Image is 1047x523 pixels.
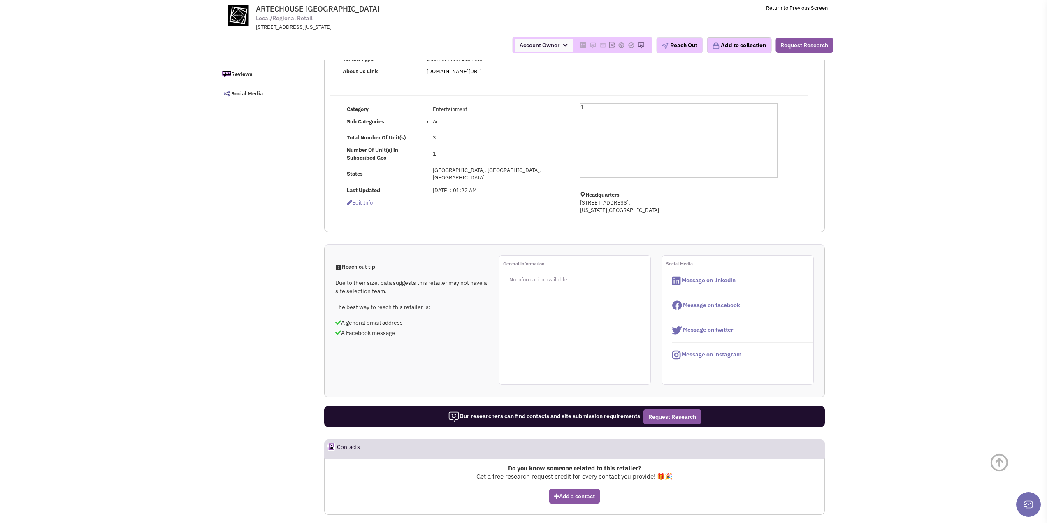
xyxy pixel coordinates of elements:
[766,5,828,12] a: Return to Previous Screen
[335,329,488,337] p: A Facebook message
[666,260,813,268] p: Social Media
[775,38,833,53] button: Request Research
[618,42,624,49] img: Please add to your accounts
[590,42,596,49] img: Please add to your accounts
[508,464,641,472] b: Do you know someone related to this retailer?
[448,412,640,420] span: Our researchers can find contacts and site submission requirements
[335,303,488,311] p: The best way to reach this retailer is:
[256,23,471,31] div: [STREET_ADDRESS][US_STATE]
[347,118,384,125] b: Sub Categories
[682,351,741,358] span: Message on instagram
[707,37,771,53] button: Add to collection
[672,326,734,333] a: Message on twitter
[337,440,360,458] h2: Contacts
[218,85,307,102] a: Social Media
[683,301,740,309] span: Message on facebook
[628,42,634,49] img: Please add to your accounts
[430,144,569,164] td: 1
[503,260,650,268] p: General information
[256,4,380,14] span: ARTECHOUSE [GEOGRAPHIC_DATA]
[335,279,488,295] p: Due to their size, data suggests this retailer may not have a site selection team.
[509,276,567,283] span: No information available
[989,444,1031,498] a: Back To Top
[347,106,369,113] b: Category
[218,65,307,83] a: Reviews
[656,37,703,53] button: Reach Out
[347,134,406,141] b: Total Number Of Unit(s)
[683,326,734,333] span: Message on twitter
[430,103,569,116] td: Entertainment
[256,14,313,23] span: Local/Regional Retail
[672,351,741,358] a: Message on instagram
[347,146,398,161] b: Number Of Unit(s) in Subscribed Geo
[585,191,620,198] b: Headquarters
[347,170,363,177] b: States
[335,263,375,270] span: Reach out tip
[430,164,569,184] td: [GEOGRAPHIC_DATA], [GEOGRAPHIC_DATA], [GEOGRAPHIC_DATA]
[682,277,736,284] span: Message on linkedin
[662,43,668,49] img: plane.png
[347,199,373,206] span: Edit info
[580,103,778,178] div: 1
[712,42,720,49] img: icon-collection-lavender.png
[549,489,600,504] button: Add a contact
[476,472,673,480] span: Get a free research request credit for every contact you provide! 🎁🎉
[343,68,378,75] b: About Us Link
[433,118,567,126] li: Art
[448,411,460,423] img: icon-researcher-20.png
[430,184,569,197] td: [DATE] : 01:22 AM
[430,132,569,144] td: 3
[672,277,736,284] a: Message on linkedin
[427,68,482,75] a: [DOMAIN_NAME][URL]
[672,301,740,309] a: Message on facebook
[638,42,644,49] img: Please add to your accounts
[643,409,701,424] button: Request Research
[599,42,606,49] img: Please add to your accounts
[580,199,778,214] p: [STREET_ADDRESS], [US_STATE][GEOGRAPHIC_DATA]
[347,187,380,194] b: Last Updated
[515,39,573,52] span: Account Owner
[335,318,488,327] p: A general email address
